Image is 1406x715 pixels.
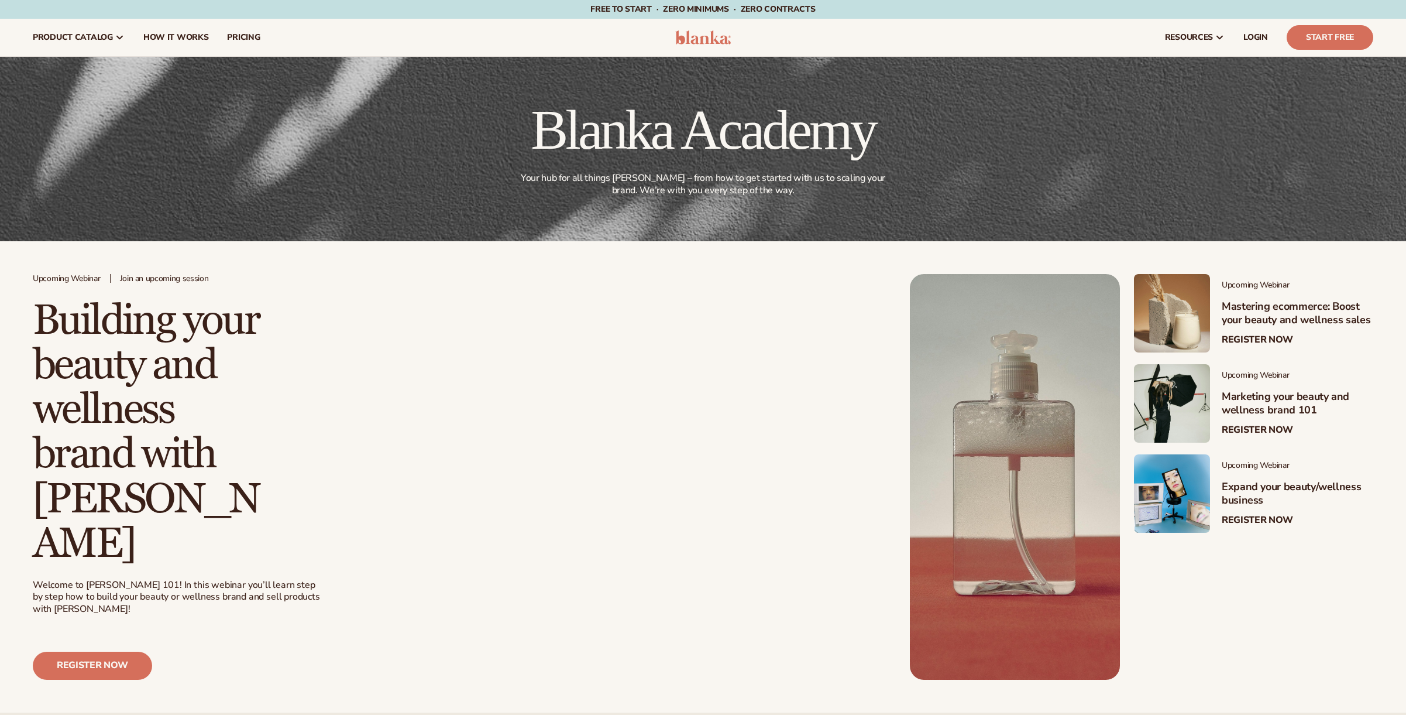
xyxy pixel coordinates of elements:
a: Register now [33,652,152,680]
span: Upcoming Webinar [1222,280,1373,290]
span: Upcoming Webinar [1222,461,1373,471]
span: product catalog [33,33,113,42]
h3: Expand your beauty/wellness business [1222,480,1373,508]
span: Join an upcoming session [120,274,209,284]
a: LOGIN [1234,19,1277,56]
a: Register Now [1222,515,1293,526]
h3: Mastering ecommerce: Boost your beauty and wellness sales [1222,300,1373,327]
span: Upcoming Webinar [33,274,101,284]
a: Start Free [1287,25,1373,50]
a: How It Works [134,19,218,56]
span: pricing [227,33,260,42]
span: Free to start · ZERO minimums · ZERO contracts [590,4,815,15]
span: resources [1165,33,1213,42]
h2: Building your beauty and wellness brand with [PERSON_NAME] [33,299,267,566]
h1: Blanka Academy [514,102,892,158]
a: product catalog [23,19,134,56]
a: Register Now [1222,425,1293,436]
span: Upcoming Webinar [1222,371,1373,381]
a: resources [1156,19,1234,56]
h3: Marketing your beauty and wellness brand 101 [1222,390,1373,418]
a: pricing [218,19,269,56]
a: Register Now [1222,334,1293,345]
span: LOGIN [1243,33,1268,42]
span: How It Works [143,33,209,42]
img: logo [675,30,731,45]
p: Your hub for all things [PERSON_NAME] – from how to get started with us to scaling your brand. We... [517,172,890,197]
div: Welcome to [PERSON_NAME] 101! In this webinar you’ll learn step by step how to build your beauty ... [33,579,322,615]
